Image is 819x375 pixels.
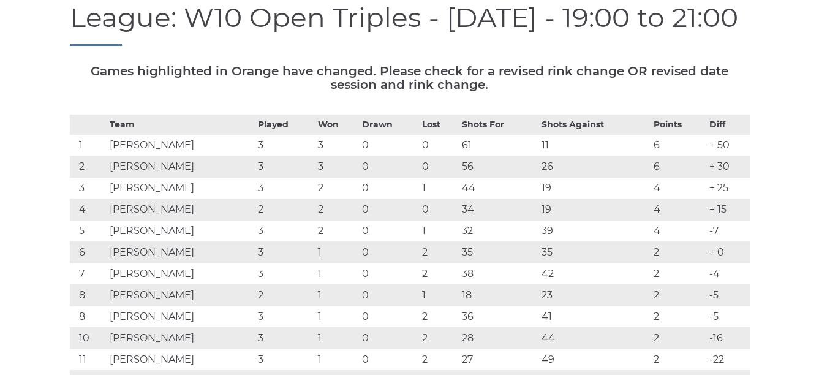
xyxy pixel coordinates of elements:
[315,156,359,178] td: 3
[70,328,107,349] td: 10
[315,349,359,371] td: 1
[315,178,359,199] td: 2
[419,221,459,242] td: 1
[706,306,749,328] td: -5
[651,328,707,349] td: 2
[70,156,107,178] td: 2
[255,199,315,221] td: 2
[651,178,707,199] td: 4
[419,199,459,221] td: 0
[706,349,749,371] td: -22
[70,306,107,328] td: 8
[107,328,255,349] td: [PERSON_NAME]
[651,115,707,135] th: Points
[359,285,419,306] td: 0
[706,135,749,156] td: + 50
[315,328,359,349] td: 1
[359,221,419,242] td: 0
[419,178,459,199] td: 1
[419,263,459,285] td: 2
[706,221,749,242] td: -7
[359,242,419,263] td: 0
[107,242,255,263] td: [PERSON_NAME]
[419,285,459,306] td: 1
[70,285,107,306] td: 8
[459,178,538,199] td: 44
[255,349,315,371] td: 3
[70,263,107,285] td: 7
[107,115,255,135] th: Team
[459,221,538,242] td: 32
[70,178,107,199] td: 3
[651,199,707,221] td: 4
[459,199,538,221] td: 34
[315,135,359,156] td: 3
[706,242,749,263] td: + 0
[459,263,538,285] td: 38
[706,199,749,221] td: + 15
[70,2,750,46] h1: League: W10 Open Triples - [DATE] - 19:00 to 21:00
[419,242,459,263] td: 2
[538,178,651,199] td: 19
[651,242,707,263] td: 2
[255,263,315,285] td: 3
[359,135,419,156] td: 0
[651,349,707,371] td: 2
[70,221,107,242] td: 5
[70,349,107,371] td: 11
[107,306,255,328] td: [PERSON_NAME]
[459,242,538,263] td: 35
[459,156,538,178] td: 56
[255,328,315,349] td: 3
[706,178,749,199] td: + 25
[538,115,651,135] th: Shots Against
[359,178,419,199] td: 0
[255,156,315,178] td: 3
[107,178,255,199] td: [PERSON_NAME]
[538,156,651,178] td: 26
[459,306,538,328] td: 36
[419,135,459,156] td: 0
[419,306,459,328] td: 2
[538,349,651,371] td: 49
[706,263,749,285] td: -4
[255,242,315,263] td: 3
[706,285,749,306] td: -5
[706,115,749,135] th: Diff
[107,199,255,221] td: [PERSON_NAME]
[70,199,107,221] td: 4
[315,263,359,285] td: 1
[538,285,651,306] td: 23
[107,135,255,156] td: [PERSON_NAME]
[359,263,419,285] td: 0
[315,285,359,306] td: 1
[538,242,651,263] td: 35
[459,328,538,349] td: 28
[419,328,459,349] td: 2
[651,135,707,156] td: 6
[538,328,651,349] td: 44
[315,242,359,263] td: 1
[651,285,707,306] td: 2
[651,306,707,328] td: 2
[538,221,651,242] td: 39
[459,285,538,306] td: 18
[538,135,651,156] td: 11
[107,156,255,178] td: [PERSON_NAME]
[359,328,419,349] td: 0
[359,156,419,178] td: 0
[255,221,315,242] td: 3
[459,115,538,135] th: Shots For
[107,349,255,371] td: [PERSON_NAME]
[255,178,315,199] td: 3
[255,115,315,135] th: Played
[70,64,750,91] h5: Games highlighted in Orange have changed. Please check for a revised rink change OR revised date ...
[459,349,538,371] td: 27
[255,135,315,156] td: 3
[419,115,459,135] th: Lost
[255,285,315,306] td: 2
[107,285,255,306] td: [PERSON_NAME]
[315,221,359,242] td: 2
[538,263,651,285] td: 42
[359,349,419,371] td: 0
